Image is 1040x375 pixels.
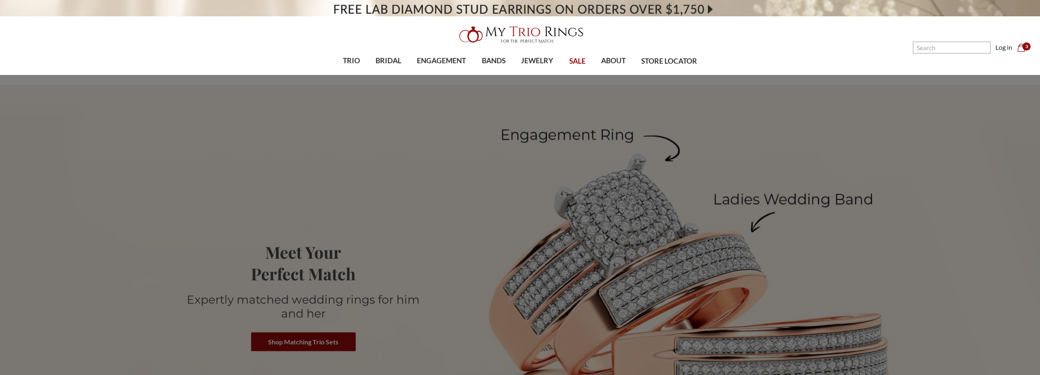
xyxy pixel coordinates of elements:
[409,48,474,74] a: ENGAGEMENT
[417,55,466,66] span: ENGAGEMENT
[641,56,697,67] span: STORE LOCATOR
[913,42,991,53] input: Search
[601,55,626,66] span: ABOUT
[347,74,356,75] button: submenu toggle
[593,48,633,74] a: ABOUT
[490,74,498,75] button: submenu toggle
[437,74,445,75] button: submenu toggle
[335,48,368,74] a: TRIO
[533,74,541,75] button: submenu toggle
[561,48,593,75] a: SALE
[521,55,553,66] span: JEWELRY
[385,74,393,75] button: submenu toggle
[513,48,561,74] a: JEWELRY
[609,74,617,75] button: submenu toggle
[455,22,586,48] img: My Trio Rings
[343,55,360,66] span: TRIO
[482,55,505,66] span: BANDS
[633,48,705,75] a: STORE LOCATOR
[569,56,586,67] span: SALE
[995,42,1012,52] a: Log in
[368,48,409,74] a: BRIDAL
[1017,42,1030,52] a: Cart with 0 items
[1017,44,1025,52] svg: cart.cart_preview
[1022,42,1031,51] span: 3
[474,48,513,74] a: BANDS
[376,55,401,66] span: BRIDAL
[302,22,738,48] a: My Trio Rings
